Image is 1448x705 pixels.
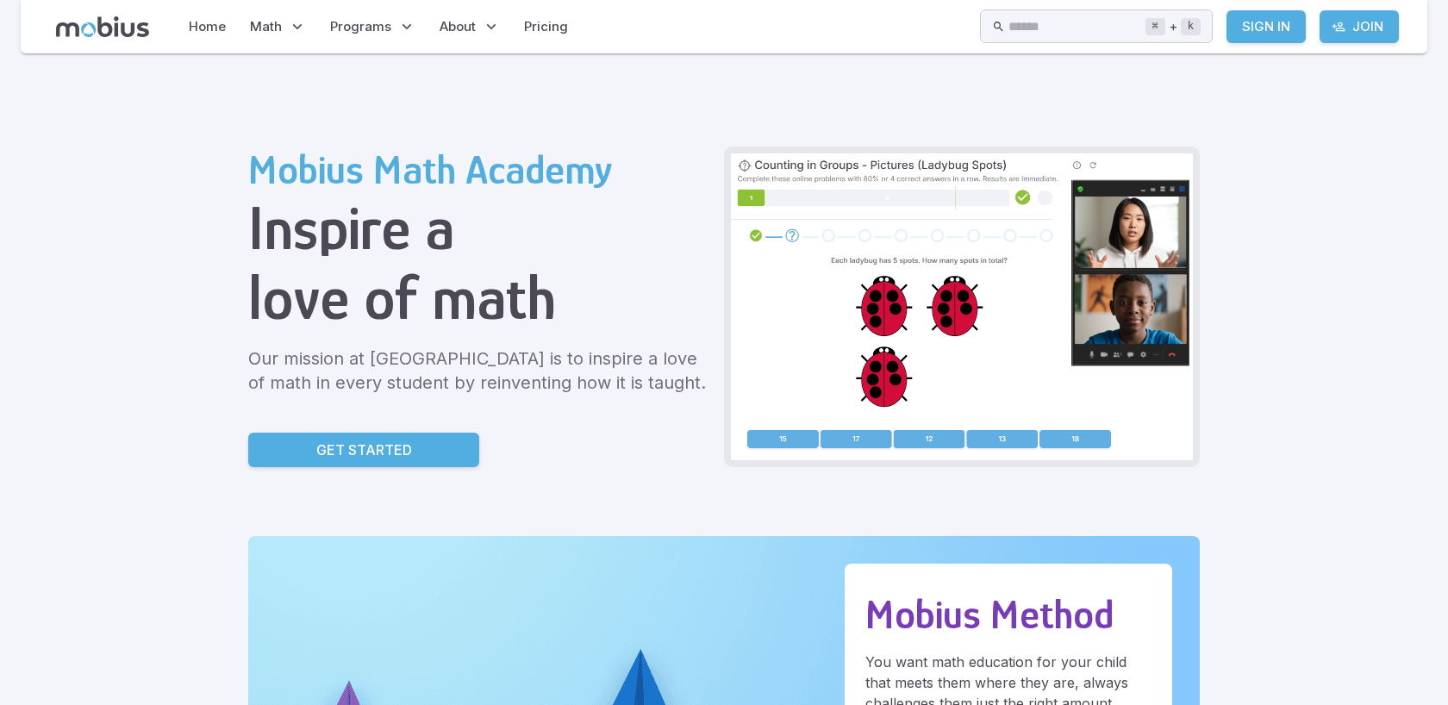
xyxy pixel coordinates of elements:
[248,346,710,395] p: Our mission at [GEOGRAPHIC_DATA] is to inspire a love of math in every student by reinventing how...
[248,193,710,263] h1: Inspire a
[330,17,391,36] span: Programs
[1320,10,1399,43] a: Join
[865,591,1152,638] h2: Mobius Method
[519,7,573,47] a: Pricing
[731,153,1193,460] img: Grade 2 Class
[316,440,412,460] p: Get Started
[1145,18,1165,35] kbd: ⌘
[1145,16,1201,37] div: +
[184,7,231,47] a: Home
[248,433,479,467] a: Get Started
[1226,10,1306,43] a: Sign In
[248,263,710,333] h1: love of math
[250,17,282,36] span: Math
[1181,18,1201,35] kbd: k
[248,147,710,193] h2: Mobius Math Academy
[440,17,476,36] span: About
